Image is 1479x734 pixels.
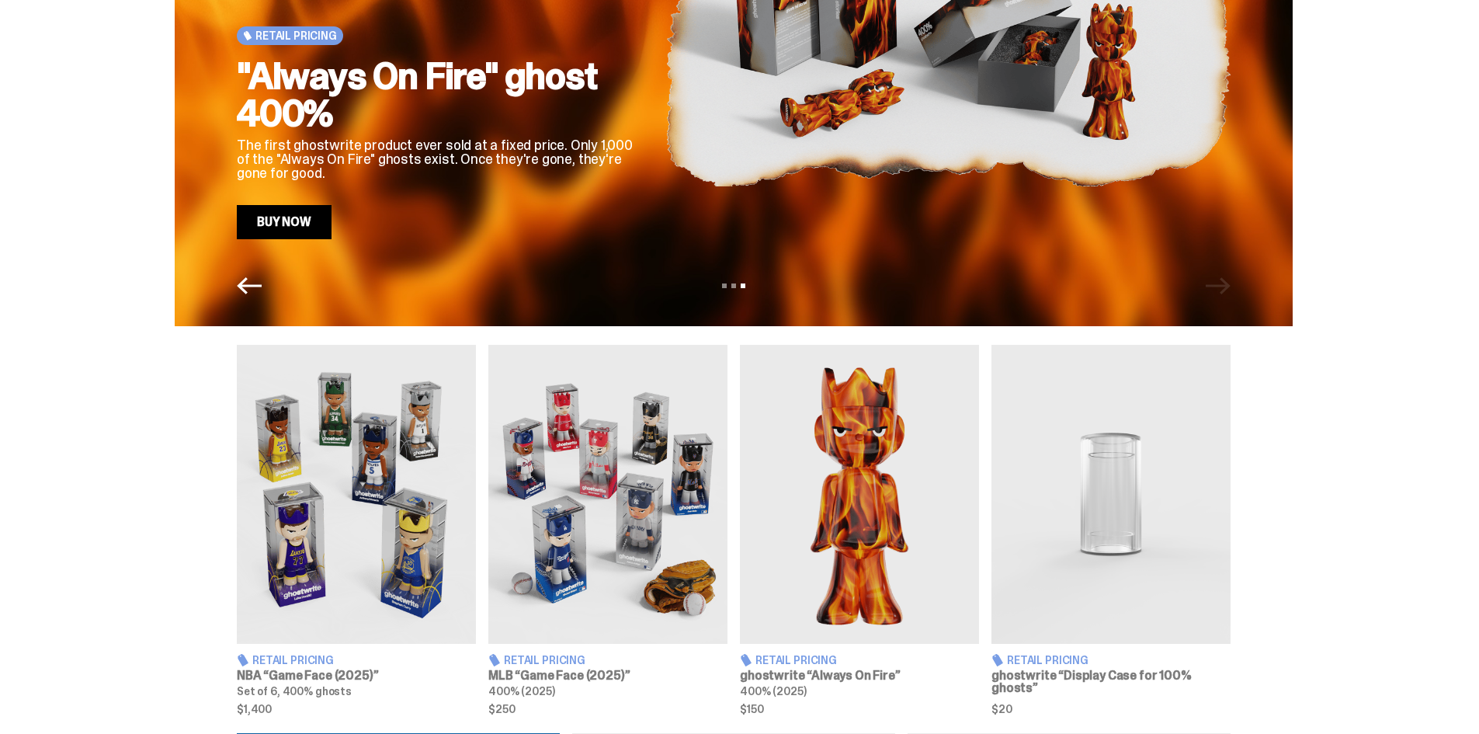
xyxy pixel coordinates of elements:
span: $1,400 [237,704,476,715]
span: Retail Pricing [504,655,585,666]
img: Always On Fire [740,345,979,644]
span: $20 [991,704,1231,715]
h3: NBA “Game Face (2025)” [237,670,476,682]
span: 400% (2025) [488,684,554,698]
p: The first ghostwrite product ever sold at a fixed price. Only 1,000 of the "Always On Fire" ghost... [237,138,641,180]
img: Game Face (2025) [488,345,727,644]
span: 400% (2025) [740,684,806,698]
span: Retail Pricing [755,655,837,666]
button: View slide 2 [731,284,736,288]
span: Retail Pricing [255,30,337,42]
button: Previous [237,273,262,298]
img: Game Face (2025) [237,345,476,644]
span: Retail Pricing [1007,655,1088,666]
span: Retail Pricing [252,655,334,666]
a: Game Face (2025) Retail Pricing [237,345,476,715]
button: View slide 1 [722,284,727,288]
a: Always On Fire Retail Pricing [740,345,979,715]
a: Buy Now [237,205,332,239]
a: Display Case for 100% ghosts Retail Pricing [991,345,1231,715]
h3: MLB “Game Face (2025)” [488,670,727,682]
span: $150 [740,704,979,715]
button: View slide 3 [741,284,745,288]
a: Game Face (2025) Retail Pricing [488,345,727,715]
h3: ghostwrite “Display Case for 100% ghosts” [991,670,1231,694]
span: Set of 6, 400% ghosts [237,684,352,698]
h2: "Always On Fire" ghost 400% [237,57,641,132]
img: Display Case for 100% ghosts [991,345,1231,644]
span: $250 [488,704,727,715]
h3: ghostwrite “Always On Fire” [740,670,979,682]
